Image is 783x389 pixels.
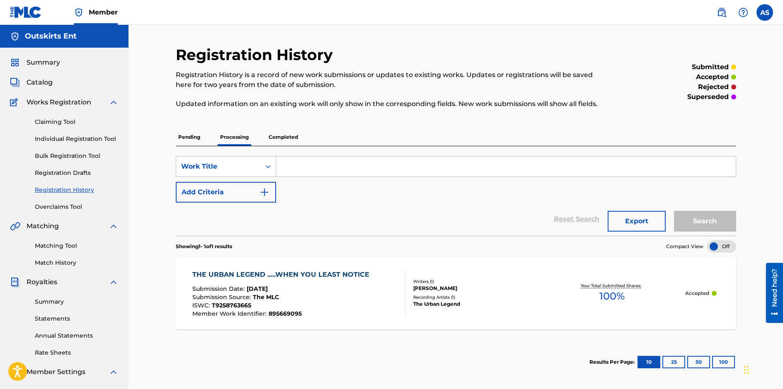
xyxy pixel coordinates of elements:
[192,310,269,317] span: Member Work Identifier :
[35,186,119,194] a: Registration History
[27,221,59,231] span: Matching
[608,211,666,232] button: Export
[35,331,119,340] a: Annual Statements
[27,58,60,68] span: Summary
[259,187,269,197] img: 9d2ae6d4665cec9f34b9.svg
[176,243,232,250] p: Showing 1 - 1 of 1 results
[35,118,119,126] a: Claiming Tool
[109,367,119,377] img: expand
[35,169,119,177] a: Registration Drafts
[181,162,256,172] div: Work Title
[717,7,727,17] img: search
[176,156,736,236] form: Search Form
[35,242,119,250] a: Matching Tool
[10,97,21,107] img: Works Registration
[413,300,538,308] div: The Urban Legend
[176,182,276,203] button: Add Criteria
[218,128,251,146] p: Processing
[742,349,783,389] iframe: Chat Widget
[27,277,57,287] span: Royalties
[685,290,709,297] p: Accepted
[760,263,783,323] iframe: Resource Center
[176,70,607,90] p: Registration History is a record of new work submissions or updates to existing works. Updates or...
[176,257,736,329] a: THE URBAN LEGEND .....WHEN YOU LEAST NOTICESubmission Date:[DATE]Submission Source:The MLCISWC:T9...
[10,58,60,68] a: SummarySummary
[192,270,373,280] div: THE URBAN LEGEND .....WHEN YOU LEAST NOTICE
[35,259,119,267] a: Match History
[35,135,119,143] a: Individual Registration Tool
[176,128,203,146] p: Pending
[10,277,20,287] img: Royalties
[109,97,119,107] img: expand
[176,46,337,64] h2: Registration History
[712,356,735,368] button: 100
[10,6,42,18] img: MLC Logo
[10,77,20,87] img: Catalog
[10,58,20,68] img: Summary
[176,99,607,109] p: Updated information on an existing work will only show in the corresponding fields. New work subm...
[735,4,751,21] div: Help
[192,285,247,292] span: Submission Date :
[35,152,119,160] a: Bulk Registration Tool
[192,293,253,301] span: Submission Source :
[269,310,302,317] span: 895669095
[687,356,710,368] button: 50
[27,97,91,107] span: Works Registration
[109,277,119,287] img: expand
[666,243,703,250] span: Compact View
[253,293,279,301] span: The MLC
[212,302,251,309] span: T9258763665
[698,82,729,92] p: rejected
[109,221,119,231] img: expand
[27,77,53,87] span: Catalog
[35,203,119,211] a: Overclaims Tool
[35,297,119,306] a: Summary
[413,294,538,300] div: Recording Artists ( 1 )
[74,7,84,17] img: Top Rightsholder
[27,367,85,377] span: Member Settings
[9,6,20,44] div: Need help?
[35,314,119,323] a: Statements
[738,7,748,17] img: help
[413,285,538,292] div: [PERSON_NAME]
[662,356,685,368] button: 25
[696,72,729,82] p: accepted
[756,4,773,21] div: User Menu
[687,92,729,102] p: superseded
[744,358,749,382] div: Drag
[35,348,119,357] a: Rate Sheets
[10,31,20,41] img: Accounts
[692,62,729,72] p: submitted
[247,285,268,292] span: [DATE]
[638,356,660,368] button: 10
[25,31,77,41] h5: Outskirts Ent
[581,283,643,289] p: Your Total Submitted Shares:
[713,4,730,21] a: Public Search
[10,77,53,87] a: CatalogCatalog
[10,221,20,231] img: Matching
[413,278,538,285] div: Writers ( 1 )
[589,358,637,366] p: Results Per Page:
[266,128,301,146] p: Completed
[192,302,212,309] span: ISWC :
[599,289,625,304] span: 100 %
[89,7,118,17] span: Member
